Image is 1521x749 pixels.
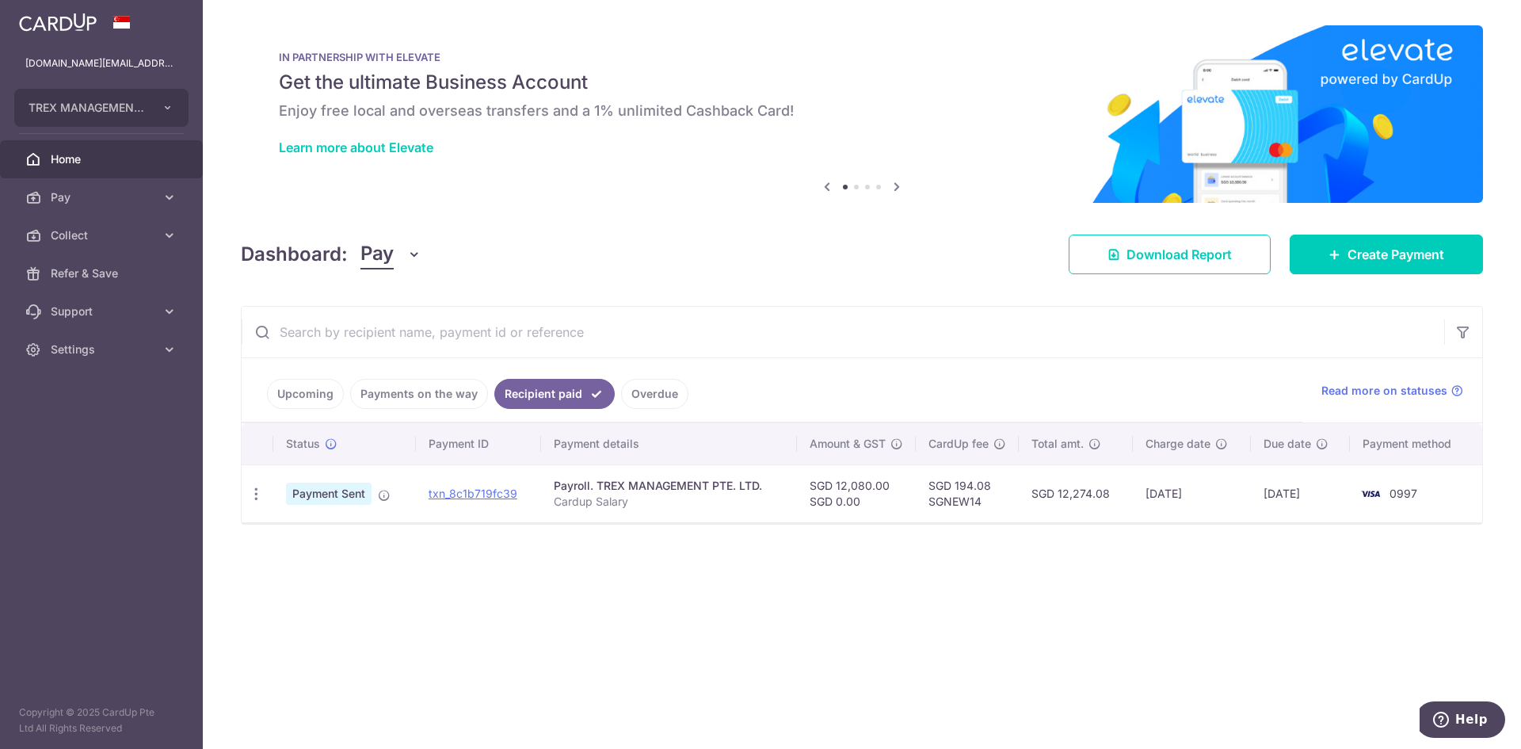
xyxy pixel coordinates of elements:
[279,101,1445,120] h6: Enjoy free local and overseas transfers and a 1% unlimited Cashback Card!
[1420,701,1505,741] iframe: Opens a widget where you can find more information
[621,379,688,409] a: Overdue
[1348,245,1444,264] span: Create Payment
[25,55,177,71] p: [DOMAIN_NAME][EMAIL_ADDRESS][DOMAIN_NAME]
[241,240,348,269] h4: Dashboard:
[1251,464,1350,522] td: [DATE]
[1389,487,1417,500] span: 0997
[51,151,155,167] span: Home
[1264,436,1311,452] span: Due date
[1290,235,1483,274] a: Create Payment
[279,70,1445,95] h5: Get the ultimate Business Account
[1069,235,1271,274] a: Download Report
[429,487,517,500] a: txn_8c1b719fc39
[286,483,372,505] span: Payment Sent
[810,436,886,452] span: Amount & GST
[928,436,989,452] span: CardUp fee
[1350,423,1482,464] th: Payment method
[797,464,916,522] td: SGD 12,080.00 SGD 0.00
[554,494,785,510] p: Cardup Salary
[279,139,433,155] a: Learn more about Elevate
[360,239,394,269] span: Pay
[19,13,97,32] img: CardUp
[279,51,1445,63] p: IN PARTNERSHIP WITH ELEVATE
[1321,383,1463,399] a: Read more on statuses
[51,227,155,243] span: Collect
[916,464,1019,522] td: SGD 194.08 SGNEW14
[242,307,1444,357] input: Search by recipient name, payment id or reference
[554,478,785,494] div: Payroll. TREX MANAGEMENT PTE. LTD.
[1355,484,1386,503] img: Bank Card
[1126,245,1232,264] span: Download Report
[51,342,155,357] span: Settings
[350,379,488,409] a: Payments on the way
[29,100,146,116] span: TREX MANAGEMENT PTE. LTD.
[286,436,320,452] span: Status
[51,266,155,281] span: Refer & Save
[51,189,155,205] span: Pay
[14,89,189,127] button: TREX MANAGEMENT PTE. LTD.
[267,379,344,409] a: Upcoming
[1133,464,1251,522] td: [DATE]
[416,423,541,464] th: Payment ID
[1019,464,1133,522] td: SGD 12,274.08
[1321,383,1447,399] span: Read more on statuses
[1146,436,1210,452] span: Charge date
[1031,436,1084,452] span: Total amt.
[51,304,155,319] span: Support
[360,239,421,269] button: Pay
[494,379,615,409] a: Recipient paid
[541,423,798,464] th: Payment details
[241,25,1483,203] img: Renovation banner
